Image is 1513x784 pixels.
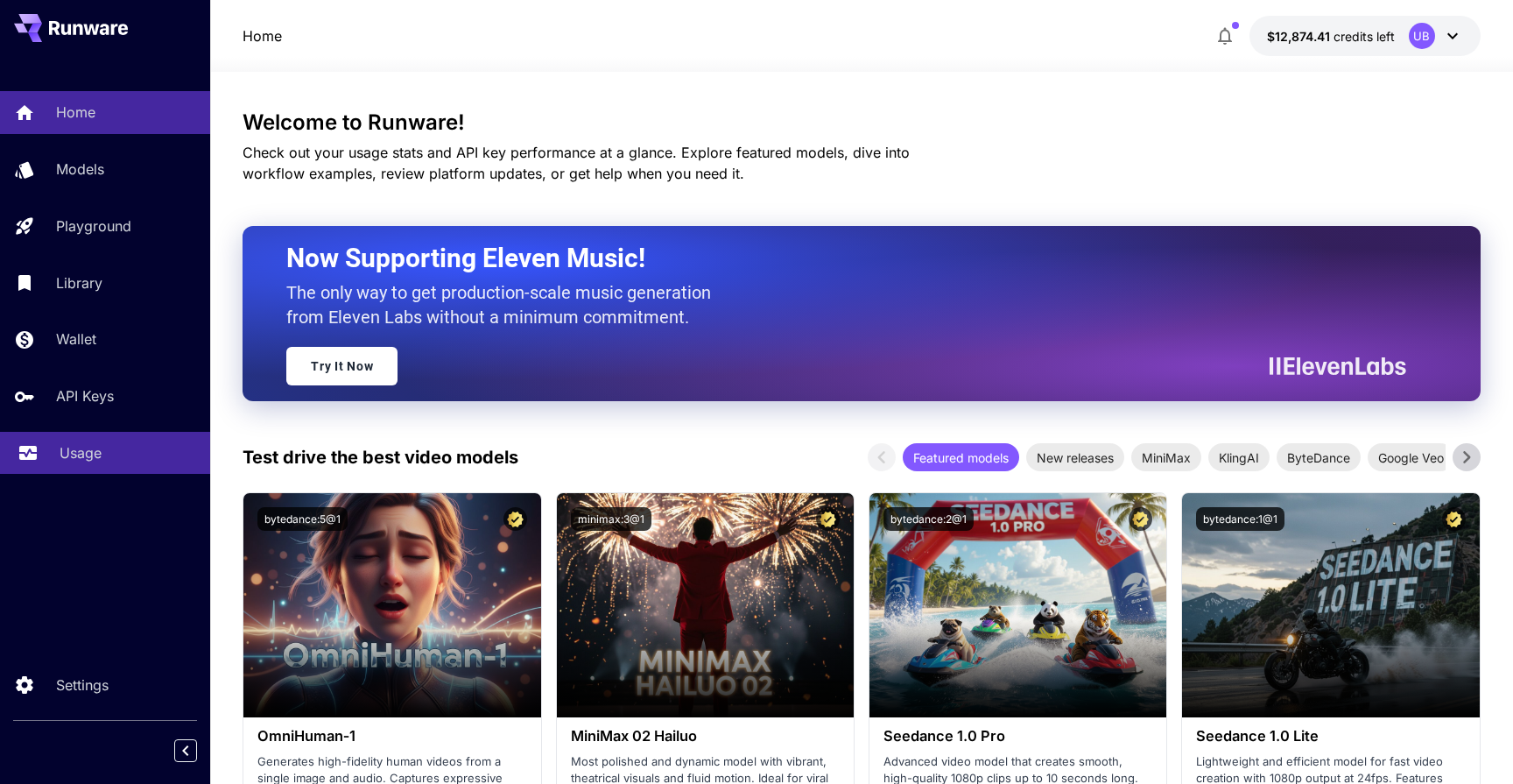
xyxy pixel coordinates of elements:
button: bytedance:5@1 [257,507,348,531]
button: minimax:3@1 [571,507,651,531]
h3: Welcome to Runware! [243,110,1481,135]
span: ByteDance [1277,449,1361,467]
div: Google Veo [1368,443,1454,471]
span: MiniMax [1131,449,1201,467]
p: Settings [56,675,109,696]
img: alt [869,493,1166,717]
button: Certified Model – Vetted for best performance and includes a commercial license. [503,507,527,531]
img: alt [243,493,540,717]
button: bytedance:1@1 [1196,507,1284,531]
button: Certified Model – Vetted for best performance and includes a commercial license. [1129,507,1152,531]
div: $12,874.40825 [1267,27,1395,46]
p: API Keys [56,385,114,406]
span: Featured models [903,449,1019,467]
div: New releases [1026,443,1124,471]
p: Playground [56,215,131,237]
span: KlingAI [1208,449,1270,467]
img: alt [557,493,854,717]
span: New releases [1026,449,1124,467]
p: Usage [60,442,102,463]
div: MiniMax [1131,443,1201,471]
span: Check out your usage stats and API key performance at a glance. Explore featured models, dive int... [243,144,910,182]
h3: Seedance 1.0 Pro [883,728,1152,745]
div: Featured models [903,443,1019,471]
button: $12,874.40825UB [1249,16,1481,56]
span: credits left [1334,29,1395,44]
p: The only way to get production-scale music generation from Eleven Labs without a minimum commitment. [286,280,724,329]
span: $12,874.41 [1267,29,1334,44]
p: Library [56,272,102,293]
h3: OmniHuman‑1 [257,728,526,745]
button: Collapse sidebar [174,739,197,762]
h3: Seedance 1.0 Lite [1196,728,1465,745]
h3: MiniMax 02 Hailuo [571,728,840,745]
a: Home [243,25,282,46]
button: Certified Model – Vetted for best performance and includes a commercial license. [816,507,840,531]
p: Models [56,159,104,180]
div: Collapse sidebar [187,735,210,766]
p: Test drive the best video models [243,444,518,470]
p: Home [56,102,95,123]
p: Wallet [56,328,96,350]
div: UB [1409,23,1435,49]
div: ByteDance [1277,443,1361,471]
nav: breadcrumb [243,25,282,46]
div: KlingAI [1208,443,1270,471]
span: Google Veo [1368,449,1454,467]
h2: Now Supporting Eleven Music! [286,242,1393,275]
button: bytedance:2@1 [883,507,974,531]
button: Certified Model – Vetted for best performance and includes a commercial license. [1442,507,1466,531]
img: alt [1182,493,1479,717]
a: Try It Now [286,347,398,385]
